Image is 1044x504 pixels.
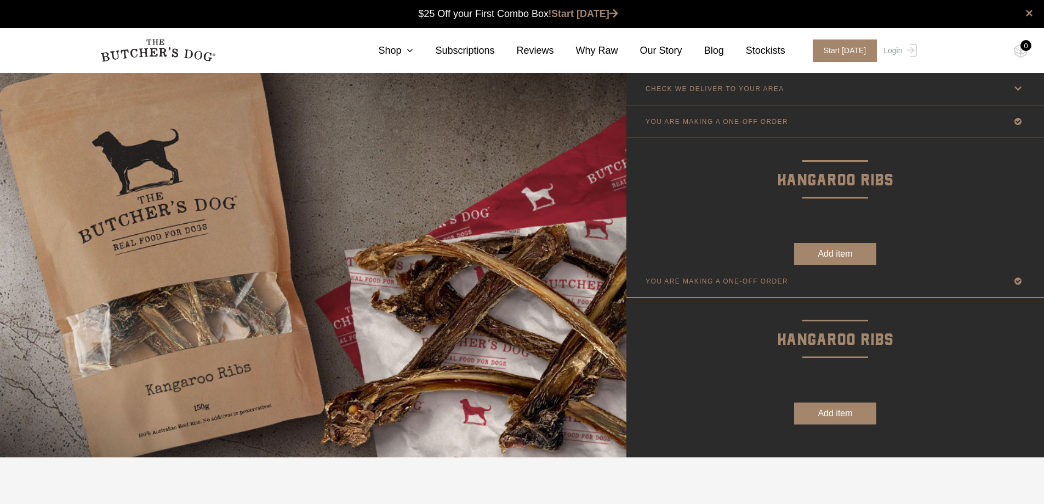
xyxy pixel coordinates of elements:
[1025,7,1033,20] a: close
[646,278,788,285] p: YOU ARE MAKING A ONE-OFF ORDER
[551,8,618,19] a: Start [DATE]
[626,298,1044,353] p: Kangaroo Ribs
[554,43,618,58] a: Why Raw
[646,118,788,126] p: YOU ARE MAKING A ONE-OFF ORDER
[794,403,876,424] button: Add item
[356,43,413,58] a: Shop
[618,43,682,58] a: Our Story
[794,243,876,265] button: Add item
[881,39,916,62] a: Login
[495,43,554,58] a: Reviews
[413,43,494,58] a: Subscriptions
[626,105,1044,138] a: YOU ARE MAKING A ONE-OFF ORDER
[682,43,724,58] a: Blog
[1020,40,1031,51] div: 0
[1014,44,1028,58] img: TBD_Cart-Empty.png
[813,39,877,62] span: Start [DATE]
[626,138,1044,194] p: Kangaroo Ribs
[646,85,784,93] p: CHECK WE DELIVER TO YOUR AREA
[802,39,881,62] a: Start [DATE]
[626,72,1044,105] a: CHECK WE DELIVER TO YOUR AREA
[724,43,785,58] a: Stockists
[626,265,1044,297] a: YOU ARE MAKING A ONE-OFF ORDER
